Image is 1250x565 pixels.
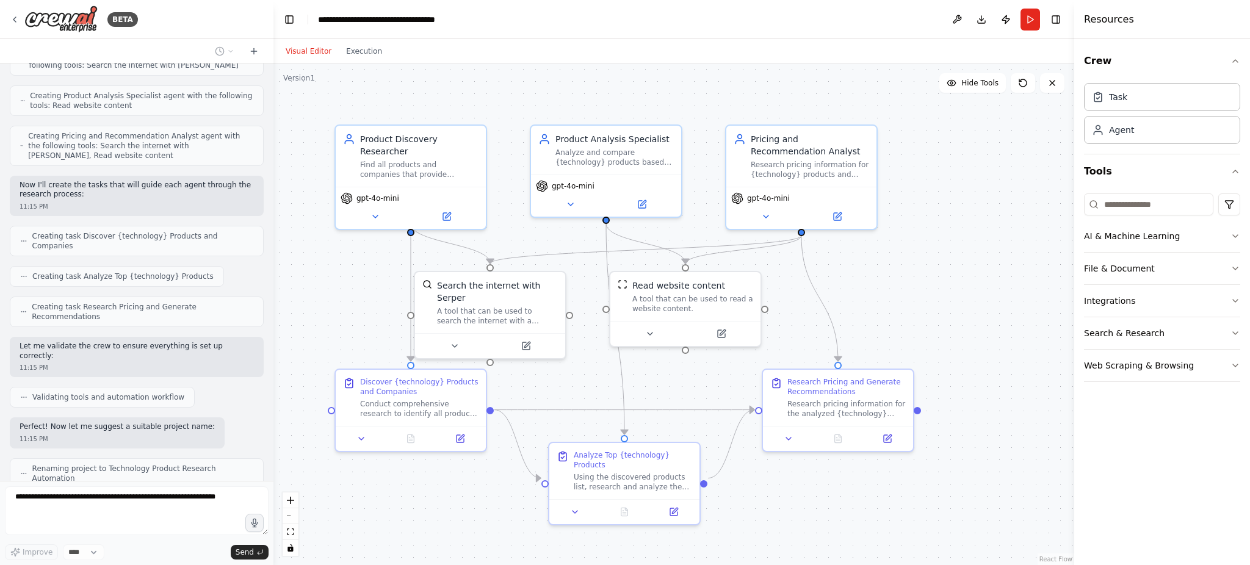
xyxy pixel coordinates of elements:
button: Web Scraping & Browsing [1084,350,1240,381]
div: Using the discovered products list, research and analyze the top {technology} products based on t... [574,472,692,492]
button: Open in side panel [439,431,481,446]
g: Edge from 60ffe7ea-04c6-48da-bcfd-16abdf70927c to c1b742a6-b94e-455d-80ac-b960f19137d4 [405,223,496,264]
button: Open in side panel [866,431,908,446]
button: toggle interactivity [283,540,298,556]
button: Start a new chat [244,44,264,59]
div: Research Pricing and Generate Recommendations [787,377,906,397]
button: Search & Research [1084,317,1240,349]
span: Renaming project to Technology Product Research Automation [32,464,253,483]
button: Open in side panel [652,505,695,519]
div: Task [1109,91,1127,103]
button: Hide right sidebar [1047,11,1064,28]
nav: breadcrumb [318,13,455,26]
div: Pricing and Recommendation AnalystResearch pricing information for {technology} products and prov... [725,124,878,230]
button: Open in side panel [607,197,676,212]
g: Edge from ec80b800-6620-422a-b8fd-d0b0729cc3b7 to 1c77cdbb-7bd6-4aa5-b0d0-7b7f2eaea9ee [600,223,630,434]
button: Execution [339,44,389,59]
button: Open in side panel [687,326,756,341]
button: No output available [812,431,864,446]
g: Edge from 09eac6cf-d6cc-4b4d-93f3-d87a56d2b622 to c02e76d1-8e8e-4c53-af7b-65312eac6e8a [795,236,844,361]
button: Open in side panel [803,209,872,224]
span: Creating Product Analysis Specialist agent with the following tools: Read website content [30,91,253,110]
div: 11:15 PM [20,363,254,372]
button: Hide left sidebar [281,11,298,28]
span: Validating tools and automation workflow [32,392,184,402]
p: Now I'll create the tasks that will guide each agent through the research process: [20,181,254,200]
div: React Flow controls [283,492,298,556]
button: File & Document [1084,253,1240,284]
g: Edge from 85b4cbfb-92ac-4982-8b28-321059ed4b83 to c02e76d1-8e8e-4c53-af7b-65312eac6e8a [494,404,754,416]
button: Switch to previous chat [210,44,239,59]
div: Pricing and Recommendation Analyst [751,133,869,157]
button: Hide Tools [939,73,1006,93]
span: gpt-4o-mini [552,181,594,191]
a: React Flow attribution [1039,556,1072,563]
span: Creating task Discover {technology} Products and Companies [32,231,253,251]
img: SerperDevTool [422,279,432,289]
div: ScrapeWebsiteToolRead website contentA tool that can be used to read a website content. [609,271,762,347]
div: Research pricing information for the analyzed {technology} products by searching for pricing page... [787,399,906,419]
span: gpt-4o-mini [356,193,399,203]
span: gpt-4o-mini [747,193,790,203]
div: Conduct comprehensive research to identify all products and companies that provide {technology} s... [360,399,479,419]
g: Edge from 09eac6cf-d6cc-4b4d-93f3-d87a56d2b622 to b086b156-65c5-4a40-8836-7e18a4c4f1bd [679,236,807,264]
div: Product Analysis Specialist [555,133,674,145]
div: Find all products and companies that provide {technology} solutions by conducting comprehensive w... [360,160,479,179]
span: Creating Pricing and Recommendation Analyst agent with the following tools: Search the internet w... [28,131,253,160]
button: Tools [1084,154,1240,189]
div: SerperDevToolSearch the internet with SerperA tool that can be used to search the internet with a... [414,271,566,359]
div: Product Discovery Researcher [360,133,479,157]
div: Read website content [632,279,725,292]
div: Research Pricing and Generate RecommendationsResearch pricing information for the analyzed {techn... [762,369,914,452]
button: Open in side panel [412,209,481,224]
div: Discover {technology} Products and CompaniesConduct comprehensive research to identify all produc... [334,369,487,452]
div: Research pricing information for {technology} products and provide strategic recommendations base... [751,160,869,179]
div: Analyze Top {technology} Products [574,450,692,470]
button: No output available [599,505,651,519]
div: 11:15 PM [20,434,215,444]
g: Edge from 60ffe7ea-04c6-48da-bcfd-16abdf70927c to 85b4cbfb-92ac-4982-8b28-321059ed4b83 [405,223,417,361]
button: Improve [5,544,58,560]
div: Discover {technology} Products and Companies [360,377,479,397]
div: Search the internet with Serper [437,279,558,304]
img: ScrapeWebsiteTool [618,279,627,289]
p: Perfect! Now let me suggest a suitable project name: [20,422,215,432]
p: Let me validate the crew to ensure everything is set up correctly: [20,342,254,361]
button: Send [231,545,269,560]
button: Open in side panel [491,339,560,353]
div: Product Analysis SpecialistAnalyze and compare {technology} products based on their capabilities,... [530,124,682,218]
div: A tool that can be used to read a website content. [632,294,753,314]
g: Edge from 09eac6cf-d6cc-4b4d-93f3-d87a56d2b622 to c1b742a6-b94e-455d-80ac-b960f19137d4 [484,236,807,264]
span: Send [236,547,254,557]
div: BETA [107,12,138,27]
span: Creating task Research Pricing and Generate Recommendations [32,302,253,322]
div: 11:15 PM [20,202,254,211]
div: Product Discovery ResearcherFind all products and companies that provide {technology} solutions b... [334,124,487,230]
div: Analyze and compare {technology} products based on their capabilities, features, and technical sp... [555,148,674,167]
div: A tool that can be used to search the internet with a search_query. Supports different search typ... [437,306,558,326]
button: Integrations [1084,285,1240,317]
button: Crew [1084,44,1240,78]
div: Agent [1109,124,1134,136]
g: Edge from 1c77cdbb-7bd6-4aa5-b0d0-7b7f2eaea9ee to c02e76d1-8e8e-4c53-af7b-65312eac6e8a [708,404,754,484]
span: Hide Tools [961,78,999,88]
button: zoom in [283,492,298,508]
span: Improve [23,547,52,557]
div: Crew [1084,78,1240,154]
button: No output available [385,431,437,446]
div: Tools [1084,189,1240,392]
button: fit view [283,524,298,540]
img: Logo [24,5,98,33]
h4: Resources [1084,12,1134,27]
button: Click to speak your automation idea [245,514,264,532]
span: Creating task Analyze Top {technology} Products [32,272,214,281]
div: Analyze Top {technology} ProductsUsing the discovered products list, research and analyze the top... [548,442,701,525]
div: Version 1 [283,73,315,83]
button: zoom out [283,508,298,524]
g: Edge from 85b4cbfb-92ac-4982-8b28-321059ed4b83 to 1c77cdbb-7bd6-4aa5-b0d0-7b7f2eaea9ee [494,404,541,484]
button: Visual Editor [278,44,339,59]
button: AI & Machine Learning [1084,220,1240,252]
